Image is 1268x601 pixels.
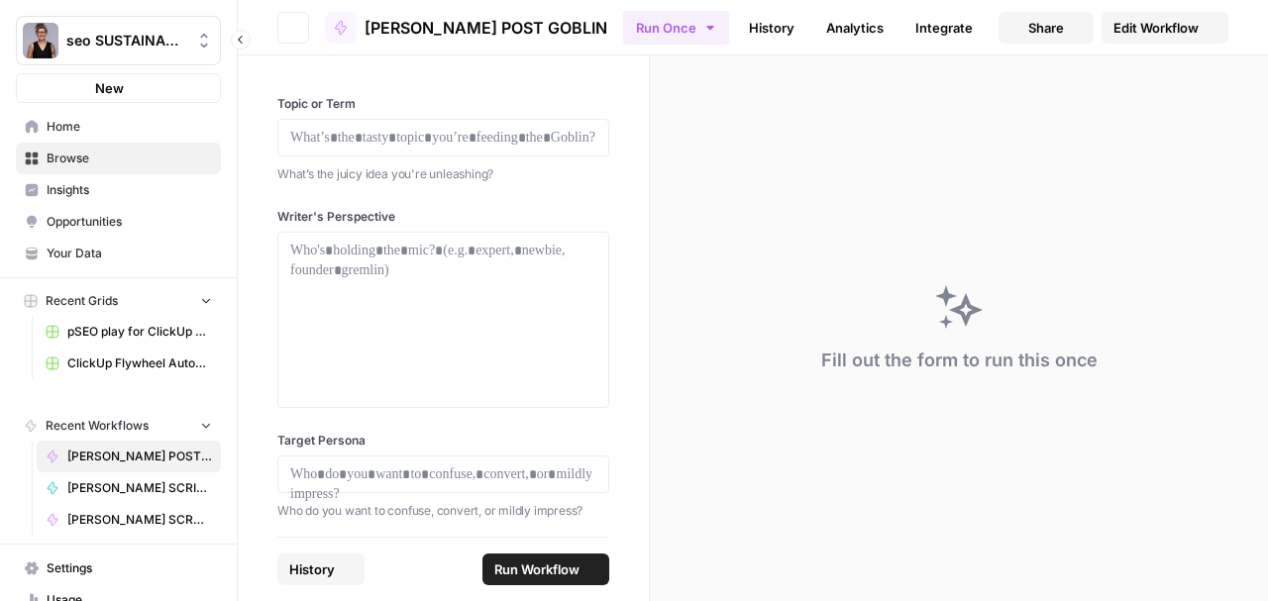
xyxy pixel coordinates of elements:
[46,417,149,435] span: Recent Workflows
[16,143,221,174] a: Browse
[37,472,221,504] a: [PERSON_NAME] SCRIPT GREMLIN
[47,181,212,199] span: Insights
[277,432,609,450] label: Target Persona
[16,411,221,441] button: Recent Workflows
[16,16,221,65] button: Workspace: seo SUSTAINABLE
[325,12,607,44] a: [PERSON_NAME] POST GOBLIN
[37,316,221,348] a: pSEO play for ClickUp Grid
[16,552,221,584] a: Settings
[1028,18,1064,38] span: Share
[16,286,221,316] button: Recent Grids
[277,95,609,113] label: Topic or Term
[1113,18,1199,38] span: Edit Workflow
[66,31,186,50] span: seo SUSTAINABLE
[16,238,221,269] a: Your Data
[16,111,221,143] a: Home
[821,347,1098,374] div: Fill out the form to run this once
[16,73,221,103] button: New
[95,78,124,98] span: New
[277,208,609,226] label: Writer's Perspective
[289,559,335,579] span: History
[46,292,118,310] span: Recent Grids
[47,118,212,136] span: Home
[372,536,427,553] span: (Optional)
[16,174,221,206] a: Insights
[67,479,212,497] span: [PERSON_NAME] SCRIPT GREMLIN
[1102,12,1228,44] a: Edit Workflow
[37,348,221,379] a: ClickUp Flywheel Automation Grid for Reddit
[47,213,212,231] span: Opportunities
[277,501,609,521] p: Who do you want to confuse, convert, or mildly impress?
[737,12,806,44] a: History
[67,323,212,341] span: pSEO play for ClickUp Grid
[37,441,221,472] a: [PERSON_NAME] POST GOBLIN
[814,12,896,44] a: Analytics
[277,164,609,184] p: What’s the juicy idea you're unleashing?
[999,12,1094,44] button: Share
[67,448,212,465] span: [PERSON_NAME] POST GOBLIN
[482,553,609,585] button: Run Workflow
[23,23,58,58] img: seo SUSTAINABLE Logo
[365,16,607,40] span: [PERSON_NAME] POST GOBLIN
[47,559,212,577] span: Settings
[47,150,212,167] span: Browse
[37,504,221,536] a: [PERSON_NAME] SCROLL SNAP
[16,206,221,238] a: Opportunities
[47,245,212,262] span: Your Data
[277,553,365,585] button: History
[277,536,609,553] label: Company Name
[67,354,212,372] span: ClickUp Flywheel Automation Grid for Reddit
[903,12,985,44] a: Integrate
[494,559,580,579] span: Run Workflow
[67,511,212,529] span: [PERSON_NAME] SCROLL SNAP
[623,11,729,45] button: Run Once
